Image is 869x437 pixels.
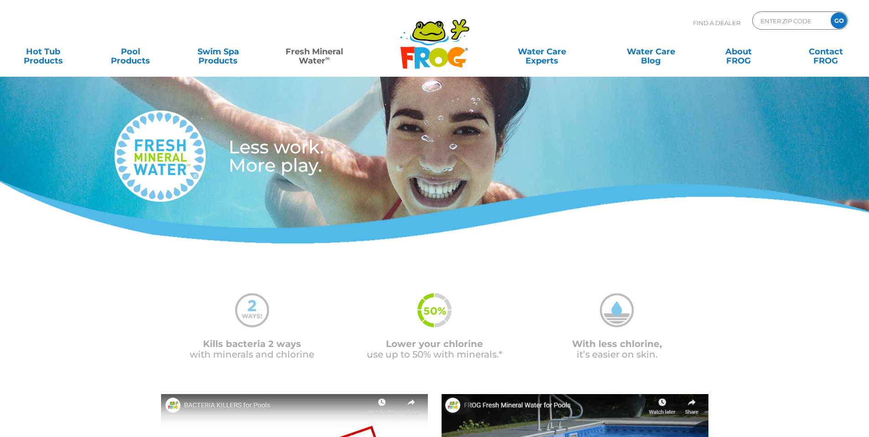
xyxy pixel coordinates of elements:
span: With less chlorine, [572,338,662,349]
p: it’s easier on skin. [526,339,708,360]
span: Lower your chlorine [386,338,483,349]
a: Water CareExperts [487,42,597,61]
a: ContactFROG [792,42,860,61]
a: Hot TubProducts [9,42,77,61]
a: PoolProducts [97,42,165,61]
a: Water CareBlog [617,42,685,61]
img: mineral-water-2-ways [235,293,269,327]
a: Fresh MineralWater∞ [271,42,357,61]
p: Find A Dealer [693,11,740,34]
h3: Less work. More play. [229,138,507,174]
span: Kills bacteria 2 ways [203,338,301,349]
sup: ∞ [325,54,330,62]
a: Swim SpaProducts [184,42,252,61]
img: mineral-water-less-chlorine [600,293,634,327]
p: with minerals and chlorine [161,339,343,360]
a: AboutFROG [704,42,772,61]
input: GO [831,12,847,29]
img: fmw-50percent-icon [417,293,452,327]
input: Zip Code Form [760,14,821,27]
p: use up to 50% with minerals.* [343,339,526,360]
img: fresh-mineral-water-logo-medium [114,111,206,202]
